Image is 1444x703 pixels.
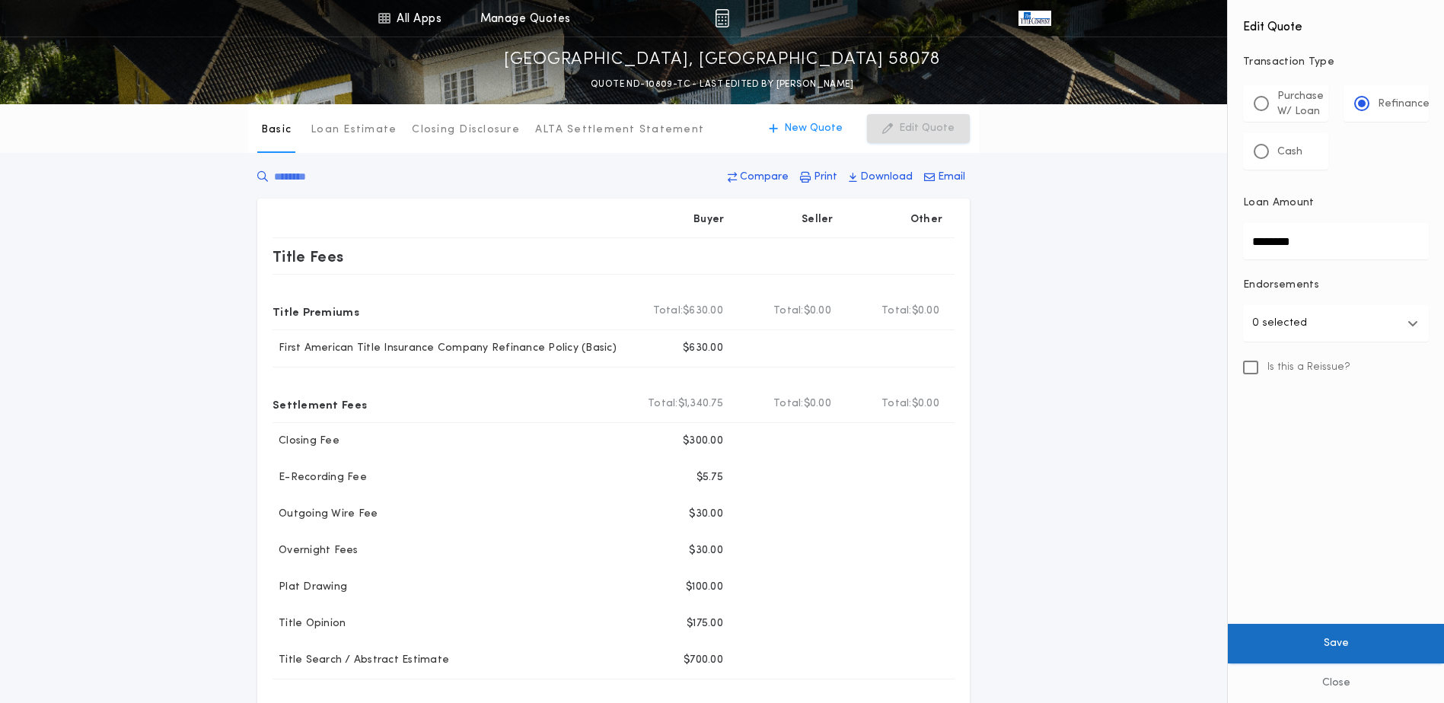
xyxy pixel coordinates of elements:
[273,244,344,269] p: Title Fees
[1243,305,1429,342] button: 0 selected
[684,653,723,668] p: $700.00
[683,304,723,319] span: $630.00
[1018,11,1050,26] img: vs-icon
[687,616,723,631] p: $175.00
[273,392,367,416] p: Settlement Fees
[311,122,397,138] p: Loan Estimate
[1267,360,1350,375] span: Is this a Reissue?
[723,164,793,191] button: Compare
[591,77,853,92] p: QUOTE ND-10809-TC - LAST EDITED BY [PERSON_NAME]
[683,434,723,449] p: $300.00
[683,341,723,356] p: $630.00
[912,396,939,412] span: $0.00
[1277,145,1302,160] p: Cash
[715,9,729,27] img: img
[648,396,678,412] b: Total:
[273,434,339,449] p: Closing Fee
[804,304,831,319] span: $0.00
[1228,663,1444,703] button: Close
[535,122,704,138] p: ALTA Settlement Statement
[920,164,970,191] button: Email
[1243,196,1315,211] p: Loan Amount
[773,304,804,319] b: Total:
[1243,55,1429,70] p: Transaction Type
[504,48,940,72] p: [GEOGRAPHIC_DATA], [GEOGRAPHIC_DATA] 58078
[938,170,965,185] p: Email
[773,396,804,412] b: Total:
[1243,278,1429,293] p: Endorsements
[273,543,359,558] p: Overnight Fees
[686,580,723,595] p: $100.00
[1243,9,1429,37] h4: Edit Quote
[784,121,843,136] p: New Quote
[1243,223,1429,259] input: Loan Amount
[860,170,913,185] p: Download
[795,164,842,191] button: Print
[273,299,359,323] p: Title Premiums
[273,507,378,522] p: Outgoing Wire Fee
[899,121,955,136] p: Edit Quote
[740,170,789,185] p: Compare
[881,396,912,412] b: Total:
[273,616,346,631] p: Title Opinion
[273,470,367,485] p: E-Recording Fee
[881,304,912,319] b: Total:
[910,212,942,227] p: Other
[412,122,520,138] p: Closing Disclosure
[689,507,723,522] p: $30.00
[1228,624,1444,663] button: Save
[653,304,684,319] b: Total:
[754,114,858,143] button: New Quote
[804,396,831,412] span: $0.00
[1277,89,1324,119] p: Purchase W/ Loan
[1252,314,1307,332] p: 0 selected
[273,580,347,595] p: Plat Drawing
[867,114,970,143] button: Edit Quote
[844,164,917,191] button: Download
[273,653,449,668] p: Title Search / Abstract Estimate
[912,304,939,319] span: $0.00
[273,341,617,356] p: First American Title Insurance Company Refinance Policy (Basic)
[261,122,292,138] p: Basic
[1378,97,1430,112] p: Refinance
[678,396,723,412] span: $1,340.75
[802,212,834,227] p: Seller
[689,543,723,558] p: $30.00
[814,170,837,185] p: Print
[693,212,724,227] p: Buyer
[696,470,723,485] p: $5.75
